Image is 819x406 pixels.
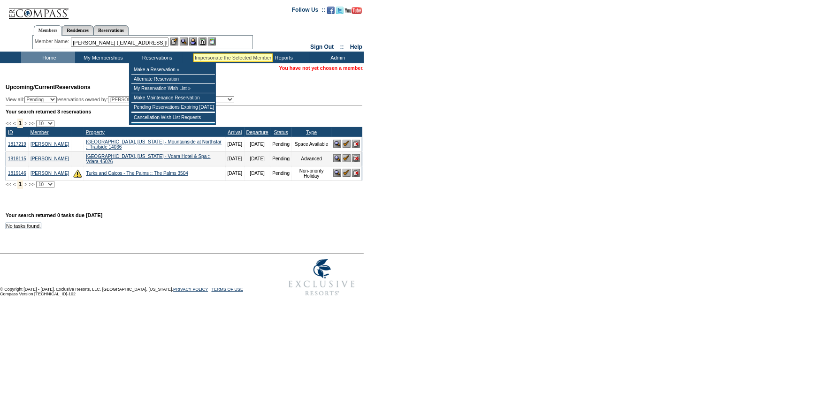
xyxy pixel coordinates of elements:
[75,52,129,63] td: My Memberships
[225,137,244,151] td: [DATE]
[245,137,270,151] td: [DATE]
[333,140,341,148] img: View Reservation
[170,38,178,45] img: b_edit.gif
[280,254,364,301] img: Exclusive Resorts
[199,38,207,45] img: Reservations
[35,38,71,45] div: Member Name:
[336,7,344,14] img: Follow us on Twitter
[292,137,331,151] td: Space Available
[8,171,26,176] a: 1819146
[246,129,268,135] a: Departure
[173,287,208,292] a: PRIVACY POLICY
[180,38,188,45] img: View
[6,96,238,103] div: View all: reservations owned by:
[31,156,69,161] a: [PERSON_NAME]
[6,223,41,229] td: No tasks found.
[183,52,256,63] td: Vacation Collection
[343,169,351,177] img: Confirm Reservation
[8,156,26,161] a: 1818115
[31,171,69,176] a: [PERSON_NAME]
[86,129,105,135] a: Property
[13,120,15,126] span: <
[343,140,351,148] img: Confirm Reservation
[6,84,91,90] span: Reservations
[274,129,288,135] a: Status
[256,52,310,63] td: Reports
[131,84,215,93] td: My Reservation Wish List »
[292,151,331,166] td: Advanced
[21,52,75,63] td: Home
[245,151,270,166] td: [DATE]
[24,120,27,126] span: >
[310,44,334,50] a: Sign Out
[6,109,362,114] div: Your search returned 3 reservations
[6,84,55,90] span: Upcoming/Current
[86,154,210,164] a: [GEOGRAPHIC_DATA], [US_STATE] - Vdara Hotel & Spa :: Vdara 45026
[345,7,362,14] img: Subscribe to our YouTube Channel
[17,180,23,189] span: 1
[86,139,222,150] a: [GEOGRAPHIC_DATA], [US_STATE] - Mountainside at Northstar :: Trailside 14036
[270,151,292,166] td: Pending
[352,154,360,162] img: Cancel Reservation
[336,9,344,15] a: Follow us on Twitter
[228,129,242,135] a: Arrival
[6,212,365,223] div: Your search returned 0 tasks due [DATE]
[131,113,215,122] td: Cancellation Wish List Requests
[343,154,351,162] img: Confirm Reservation
[62,25,93,35] a: Residences
[245,166,270,180] td: [DATE]
[8,142,26,147] a: 1817219
[292,6,325,17] td: Follow Us ::
[131,103,215,112] td: Pending Reservations Expiring [DATE]
[333,169,341,177] img: View Reservation
[17,119,23,128] span: 1
[225,151,244,166] td: [DATE]
[131,65,215,75] td: Make a Reservation »
[93,25,129,35] a: Reservations
[24,181,27,187] span: >
[270,137,292,151] td: Pending
[86,171,188,176] a: Turks and Caicos - The Palms :: The Palms 3504
[131,93,215,103] td: Make Maintenance Reservation
[8,129,13,135] a: ID
[333,154,341,162] img: View Reservation
[327,7,335,14] img: Become our fan on Facebook
[195,55,271,60] div: Impersonate the Selected Member
[270,166,292,180] td: Pending
[225,166,244,180] td: [DATE]
[30,129,48,135] a: Member
[131,75,215,84] td: Alternate Reservation
[189,38,197,45] img: Impersonate
[6,181,11,187] span: <<
[73,169,82,178] img: There are insufficient days and/or tokens to cover this reservation
[6,120,11,126] span: <<
[345,9,362,15] a: Subscribe to our YouTube Channel
[31,142,69,147] a: [PERSON_NAME]
[292,166,331,180] td: Non-priority Holiday
[13,181,15,187] span: <
[279,65,364,71] span: You have not yet chosen a member.
[352,140,360,148] img: Cancel Reservation
[310,52,364,63] td: Admin
[352,169,360,177] img: Cancel Reservation
[340,44,344,50] span: ::
[129,52,183,63] td: Reservations
[350,44,362,50] a: Help
[34,25,62,36] a: Members
[29,181,34,187] span: >>
[29,120,34,126] span: >>
[208,38,216,45] img: b_calculator.gif
[212,287,244,292] a: TERMS OF USE
[327,9,335,15] a: Become our fan on Facebook
[306,129,317,135] a: Type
